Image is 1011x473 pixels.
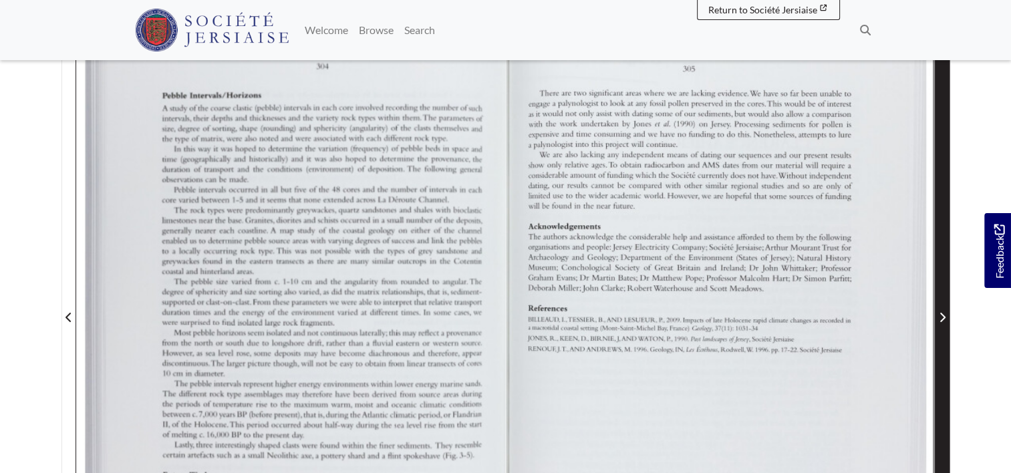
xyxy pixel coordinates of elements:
[399,17,440,43] a: Search
[984,213,1011,288] a: Would you like to provide feedback?
[135,9,289,51] img: Société Jersiaise
[708,4,817,15] span: Return to Société Jersiaise
[991,224,1007,278] span: Feedback
[135,5,289,55] a: Société Jersiaise logo
[299,17,353,43] a: Welcome
[353,17,399,43] a: Browse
